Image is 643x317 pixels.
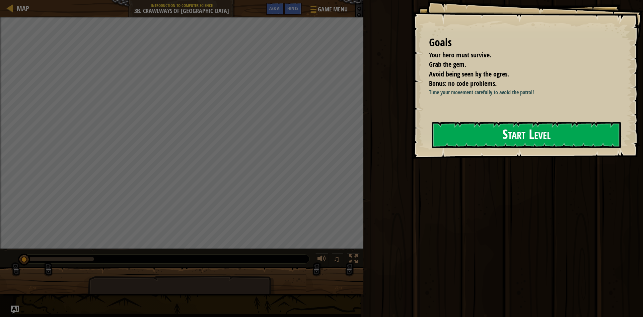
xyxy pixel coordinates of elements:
span: ♫ [333,254,340,264]
button: Start Level [432,122,621,148]
li: Bonus: no code problems. [421,79,618,89]
button: ♫ [332,253,343,267]
p: Time your movement carefully to avoid the patrol! [429,89,625,96]
span: Ask AI [269,5,281,11]
button: Ask AI [11,306,19,314]
button: Game Menu [305,3,352,18]
li: Grab the gem. [421,60,618,69]
button: Adjust volume [315,253,329,267]
span: Bonus: no code problems. [429,79,497,88]
a: Map [13,4,29,13]
span: Map [17,4,29,13]
div: Goals [429,35,620,50]
button: Ask AI [266,3,284,15]
button: Toggle fullscreen [347,253,360,267]
li: Avoid being seen by the ogres. [421,69,618,79]
li: Your hero must survive. [421,50,618,60]
span: Grab the gem. [429,60,466,69]
span: Hints [287,5,298,11]
span: Avoid being seen by the ogres. [429,69,509,78]
span: Your hero must survive. [429,50,491,59]
span: Game Menu [318,5,348,14]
